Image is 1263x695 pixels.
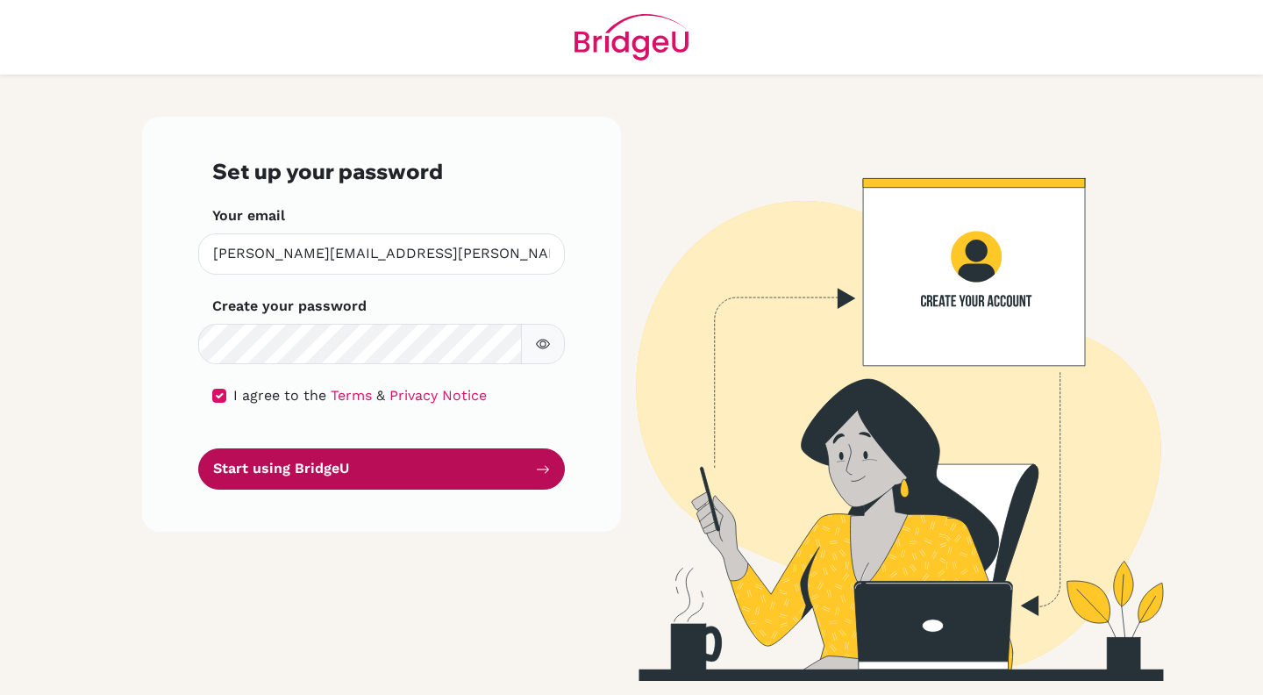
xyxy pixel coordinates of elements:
[212,159,551,184] h3: Set up your password
[331,387,372,404] a: Terms
[389,387,487,404] a: Privacy Notice
[198,448,565,490] button: Start using BridgeU
[198,233,565,275] input: Insert your email*
[212,296,367,317] label: Create your password
[212,205,285,226] label: Your email
[376,387,385,404] span: &
[233,387,326,404] span: I agree to the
